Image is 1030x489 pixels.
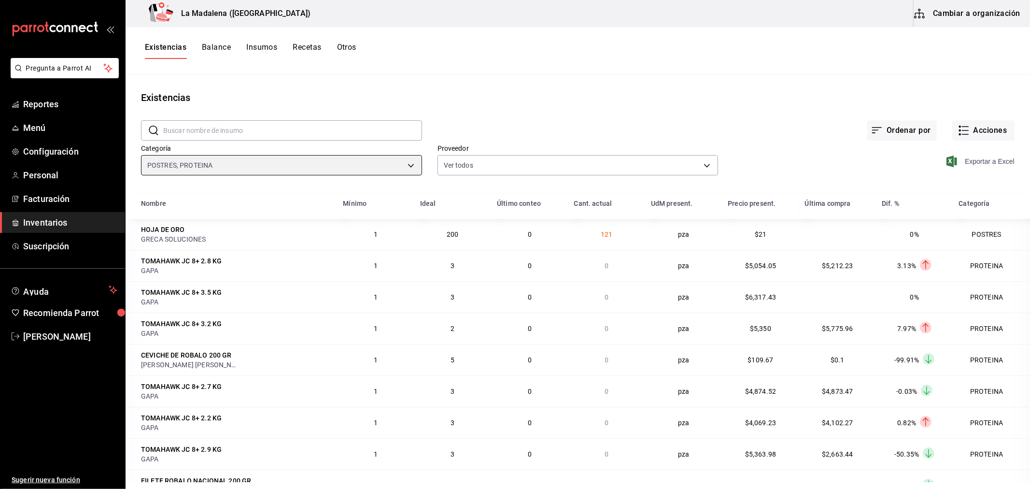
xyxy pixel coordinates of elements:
[605,450,608,458] span: 0
[141,256,222,266] div: TOMAHAWK JC 8+ 2.8 KG
[374,325,378,332] span: 1
[822,388,853,395] span: $4,873.47
[374,356,378,364] span: 1
[953,344,1030,375] td: PROTEINA
[7,70,119,80] a: Pregunta a Parrot AI
[447,230,458,238] span: 200
[163,121,422,140] input: Buscar nombre de insumo
[23,98,117,111] span: Reportes
[141,90,190,105] div: Existencias
[141,413,222,423] div: TOMAHAWK JC 8+ 2.2 KG
[141,319,222,329] div: TOMAHAWK JC 8+ 3.2 KG
[645,313,722,344] td: pza
[11,58,119,78] button: Pregunta a Parrot AI
[948,156,1015,167] button: Exportar a Excel
[897,419,916,427] span: 0.82%
[882,200,899,207] div: Dif. %
[26,63,104,73] span: Pregunta a Parrot AI
[645,344,722,375] td: pza
[574,200,612,207] div: Cant. actual
[23,216,117,229] span: Inventarios
[202,43,231,59] button: Balance
[745,450,776,458] span: $5,363.98
[755,230,766,238] span: $21
[831,356,845,364] span: $0.1
[374,293,378,301] span: 1
[444,160,473,170] span: Ver todos
[141,350,232,360] div: CEVICHE DE ROBALO 200 GR
[952,120,1015,141] button: Acciones
[651,200,693,207] div: UdM present.
[451,450,454,458] span: 3
[896,388,917,395] span: -0.03%
[959,200,989,207] div: Categoría
[910,230,919,238] span: 0%
[141,454,331,464] div: GAPA
[528,230,532,238] span: 0
[374,388,378,395] span: 1
[141,297,331,307] div: GAPA
[953,313,1030,344] td: PROTEINA
[745,419,776,427] span: $4,069.23
[528,262,532,270] span: 0
[23,121,117,134] span: Menú
[645,438,722,470] td: pza
[106,25,114,33] button: open_drawer_menu
[728,200,776,207] div: Precio present.
[141,445,222,454] div: TOMAHAWK JC 8+ 2.9 KG
[23,330,117,343] span: [PERSON_NAME]
[953,407,1030,438] td: PROTEINA
[910,293,919,301] span: 0%
[23,169,117,182] span: Personal
[451,262,454,270] span: 3
[645,250,722,281] td: pza
[141,382,222,391] div: TOMAHAWK JC 8+ 2.7 KG
[141,225,185,234] div: HOJA DE ORO
[605,419,608,427] span: 0
[145,43,186,59] button: Existencias
[293,43,321,59] button: Recetas
[528,356,532,364] span: 0
[23,192,117,205] span: Facturación
[374,450,378,458] span: 1
[23,240,117,253] span: Suscripción
[645,281,722,313] td: pza
[822,262,853,270] span: $5,212.23
[451,325,454,332] span: 2
[141,145,422,152] label: Categoría
[12,475,117,485] span: Sugerir nueva función
[605,388,608,395] span: 0
[953,250,1030,281] td: PROTEINA
[894,356,919,364] span: -99.91%
[141,329,331,338] div: GAPA
[437,145,719,152] label: Proveedor
[953,281,1030,313] td: PROTEINA
[953,438,1030,470] td: PROTEINA
[141,360,238,370] div: [PERSON_NAME] [PERSON_NAME]
[141,266,331,275] div: GAPA
[497,200,541,207] div: Último conteo
[645,407,722,438] td: pza
[897,325,916,332] span: 7.97%
[953,375,1030,407] td: PROTEINA
[141,200,166,207] div: Nombre
[645,375,722,407] td: pza
[141,423,331,432] div: GAPA
[897,262,916,270] span: 3.13%
[822,419,853,427] span: $4,102.27
[745,388,776,395] span: $4,874.52
[147,160,212,170] span: POSTRES, PROTEINA
[748,356,773,364] span: $109.67
[173,8,310,19] h3: La Madalena ([GEOGRAPHIC_DATA])
[805,200,851,207] div: Última compra
[822,325,853,332] span: $5,775.96
[420,200,436,207] div: Ideal
[745,293,776,301] span: $6,317.43
[605,325,608,332] span: 0
[605,262,608,270] span: 0
[23,145,117,158] span: Configuración
[141,391,331,401] div: GAPA
[528,293,532,301] span: 0
[451,419,454,427] span: 3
